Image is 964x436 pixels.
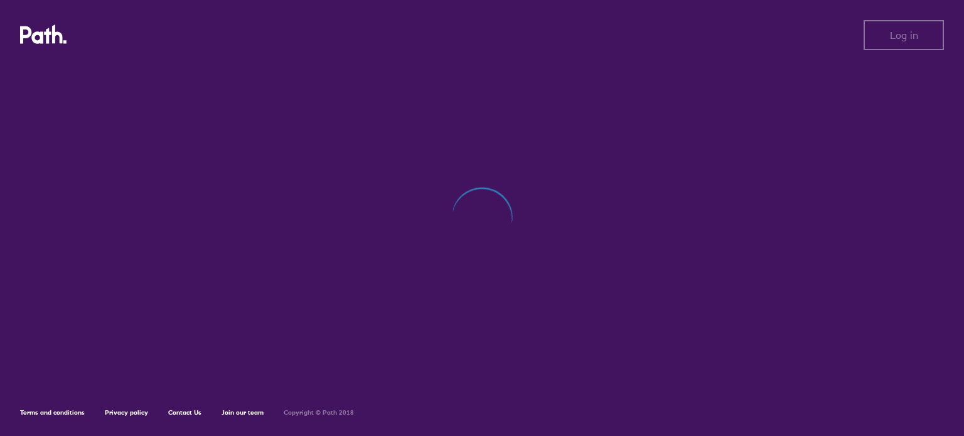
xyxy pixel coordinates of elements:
[168,408,201,417] a: Contact Us
[890,29,918,41] span: Log in
[105,408,148,417] a: Privacy policy
[20,408,85,417] a: Terms and conditions
[864,20,944,50] button: Log in
[284,409,354,417] h6: Copyright © Path 2018
[222,408,264,417] a: Join our team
